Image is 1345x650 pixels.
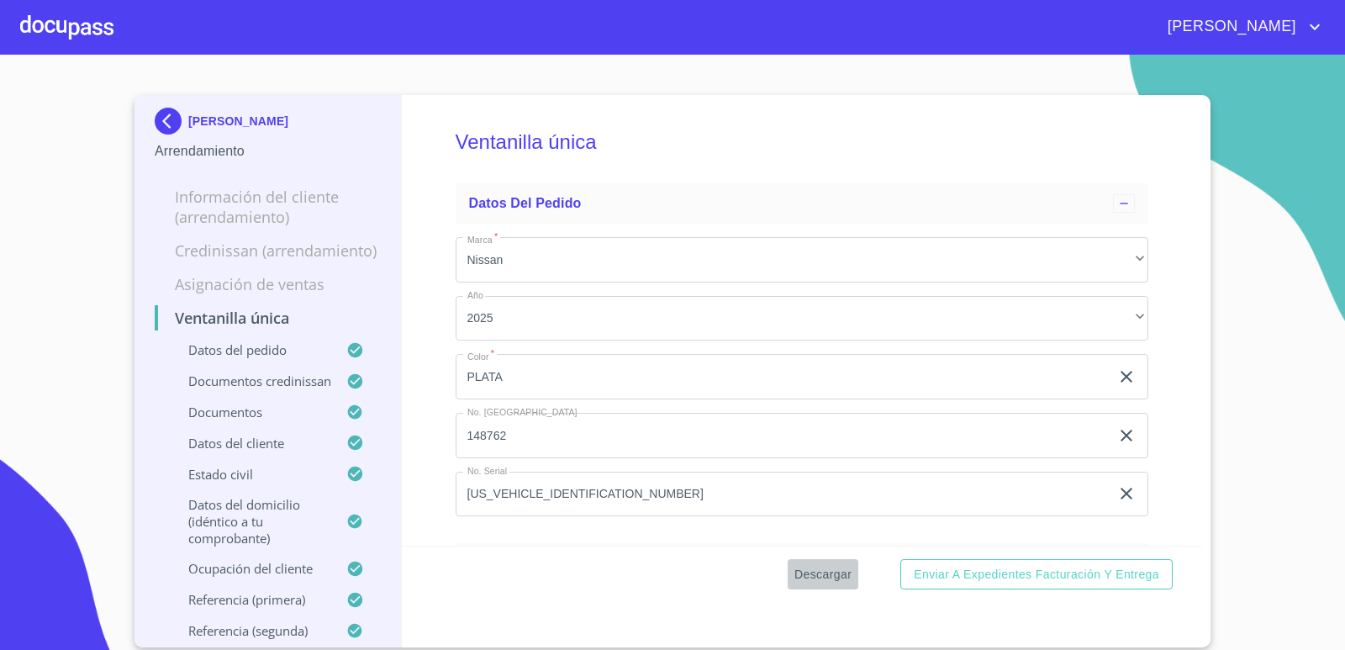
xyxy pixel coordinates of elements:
img: Docupass spot blue [155,108,188,135]
p: Referencia (primera) [155,591,346,608]
div: Nissan [456,237,1149,283]
div: 2025 [456,296,1149,341]
button: clear input [1116,484,1137,504]
p: Arrendamiento [155,141,381,161]
button: Descargar [788,559,858,590]
p: Datos del cliente [155,435,346,452]
p: Ventanilla única [155,308,381,328]
h5: Ventanilla única [456,108,1149,177]
p: Datos del domicilio (idéntico a tu comprobante) [155,496,346,547]
p: Credinissan (Arrendamiento) [155,240,381,261]
button: Enviar a Expedientes Facturación y Entrega [900,559,1173,590]
p: Datos del pedido [155,341,346,358]
p: Estado civil [155,466,346,483]
span: Descargar [794,564,852,585]
button: clear input [1116,425,1137,446]
p: Información del cliente (Arrendamiento) [155,187,381,227]
button: account of current user [1155,13,1325,40]
span: Enviar a Expedientes Facturación y Entrega [914,564,1159,585]
span: [PERSON_NAME] [1155,13,1305,40]
p: Documentos [155,404,346,420]
p: Ocupación del Cliente [155,560,346,577]
div: [PERSON_NAME] [155,108,381,141]
p: [PERSON_NAME] [188,114,288,128]
div: Datos del pedido [456,183,1149,224]
p: Referencia (segunda) [155,622,346,639]
button: clear input [1116,367,1137,387]
p: Documentos CrediNissan [155,373,346,389]
span: Datos del pedido [469,196,582,210]
p: Asignación de Ventas [155,274,381,294]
